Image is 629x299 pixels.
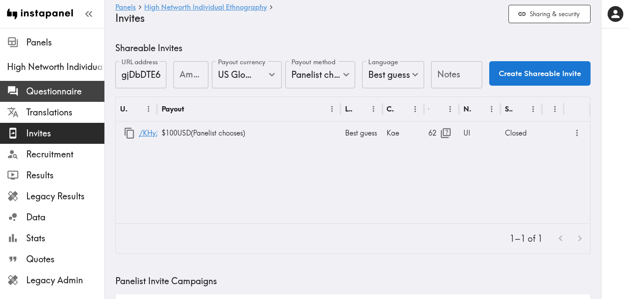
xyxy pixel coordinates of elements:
[144,3,267,12] a: High Networth Individual Ethnography
[26,85,104,97] span: Questionnaire
[121,57,158,67] label: URL address
[26,127,104,139] span: Invites
[367,102,380,116] button: Menu
[510,233,543,245] p: 1–1 of 1
[395,102,408,116] button: Sort
[115,3,136,12] a: Panels
[26,190,104,202] span: Legacy Results
[526,102,540,116] button: Menu
[7,61,104,73] span: High Networth Individual Ethnography
[26,169,104,181] span: Results
[26,148,104,160] span: Recruitment
[185,102,199,116] button: Sort
[26,232,104,244] span: Stats
[218,57,266,67] label: Payout currency
[353,102,367,116] button: Sort
[489,61,591,86] button: Create Shareable Invite
[26,253,104,265] span: Quotes
[505,104,512,113] div: Status
[430,102,443,116] button: Sort
[157,122,341,144] div: $100 USD ( Panelist chooses )
[285,61,355,88] div: Panelist chooses
[547,102,561,116] button: Sort
[408,102,422,116] button: Menu
[429,104,429,113] div: Opens
[291,57,335,67] label: Payout method
[120,104,128,113] div: URL
[429,122,455,144] div: 62
[362,61,424,88] div: Best guess
[26,36,104,49] span: Panels
[115,42,591,54] h5: Shareable Invites
[142,102,156,116] button: Menu
[570,126,584,140] button: more
[459,122,501,144] div: UI
[501,122,542,144] div: Closed
[382,122,424,144] div: Kae
[26,211,104,223] span: Data
[325,102,339,116] button: Menu
[115,12,501,24] h4: Invites
[341,122,382,144] div: Best guess
[345,104,353,113] div: Language
[265,68,279,81] button: Open
[508,5,591,24] button: Sharing & security
[443,102,457,116] button: Menu
[485,102,498,116] button: Menu
[368,57,398,67] label: Language
[472,102,485,116] button: Sort
[26,274,104,286] span: Legacy Admin
[139,122,179,144] a: /KHy5dBYNi
[463,104,471,113] div: Notes
[513,102,527,116] button: Sort
[387,104,394,113] div: Creator
[115,275,591,287] h5: Panelist Invite Campaigns
[548,102,562,116] button: Menu
[26,106,104,118] span: Translations
[162,104,184,113] div: Payout
[128,102,142,116] button: Sort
